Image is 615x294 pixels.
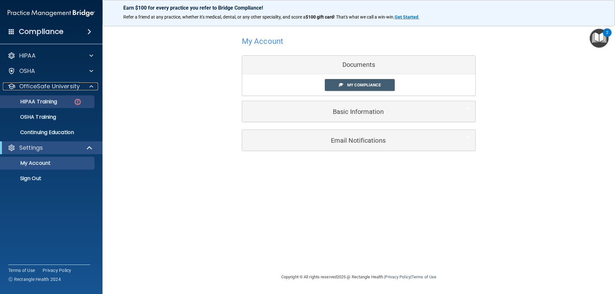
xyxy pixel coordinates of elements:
[8,267,35,274] a: Terms of Use
[306,14,334,20] strong: $100 gift card
[123,14,306,20] span: Refer a friend at any practice, whether it's medical, dental, or any other speciality, and score a
[4,114,56,120] p: OSHA Training
[8,7,95,20] img: PMB logo
[4,175,92,182] p: Sign Out
[8,52,93,60] a: HIPAA
[385,274,410,279] a: Privacy Policy
[247,133,471,147] a: Email Notifications
[247,137,451,144] h5: Email Notifications
[242,267,476,287] div: Copyright © All rights reserved 2025 @ Rectangle Health | |
[247,108,451,115] h5: Basic Information
[4,129,92,136] p: Continuing Education
[590,29,609,48] button: Open Resource Center, 2 new notifications
[43,267,71,274] a: Privacy Policy
[19,144,43,152] p: Settings
[606,33,608,41] div: 2
[8,67,93,75] a: OSHA
[123,5,594,11] p: Earn $100 for every practice you refer to Bridge Compliance!
[19,27,63,36] h4: Compliance
[4,99,57,105] p: HIPAA Training
[19,83,80,90] p: OfficeSafe University
[242,56,475,74] div: Documents
[4,160,92,166] p: My Account
[74,98,82,106] img: danger-circle.6113f641.png
[8,276,61,282] span: Ⓒ Rectangle Health 2024
[395,14,418,20] strong: Get Started
[395,14,419,20] a: Get Started
[8,83,93,90] a: OfficeSafe University
[242,37,283,45] h4: My Account
[334,14,395,20] span: ! That's what we call a win-win.
[19,52,36,60] p: HIPAA
[247,104,471,119] a: Basic Information
[412,274,436,279] a: Terms of Use
[19,67,35,75] p: OSHA
[347,83,381,87] span: My Compliance
[8,144,93,152] a: Settings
